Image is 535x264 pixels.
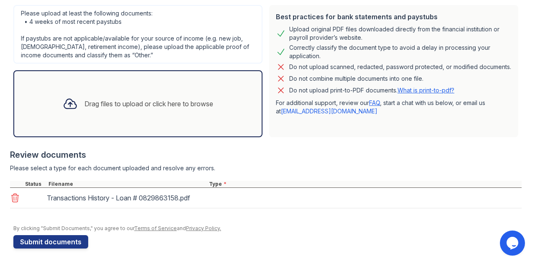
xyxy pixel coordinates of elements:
div: Please upload at least the following documents: • 4 weeks of most recent paystubs If paystubs are... [13,5,262,64]
a: FAQ [369,99,380,106]
iframe: chat widget [500,231,527,256]
button: Submit documents [13,235,88,249]
div: Do not combine multiple documents into one file. [289,74,423,84]
a: [EMAIL_ADDRESS][DOMAIN_NAME] [281,108,377,115]
a: Terms of Service [134,225,177,231]
div: Do not upload scanned, redacted, password protected, or modified documents. [289,62,511,72]
div: Status [23,181,47,187]
div: Correctly classify the document type to avoid a delay in processing your application. [289,44,512,60]
div: By clicking "Submit Documents," you agree to our and [13,225,522,232]
div: Transactions History - Loan # 0829863158.pdf [47,191,204,205]
div: Filename [47,181,207,187]
a: What is print-to-pdf? [397,87,454,94]
div: Review documents [10,149,522,161]
div: Type [207,181,522,187]
div: Upload original PDF files downloaded directly from the financial institution or payroll provider’... [289,25,512,42]
div: Drag files to upload or click here to browse [84,99,213,109]
div: Best practices for bank statements and paystubs [276,12,512,22]
a: Privacy Policy. [186,225,221,231]
p: Do not upload print-to-PDF documents. [289,86,454,95]
div: Please select a type for each document uploaded and resolve any errors. [10,164,522,172]
p: For additional support, review our , start a chat with us below, or email us at [276,99,512,115]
